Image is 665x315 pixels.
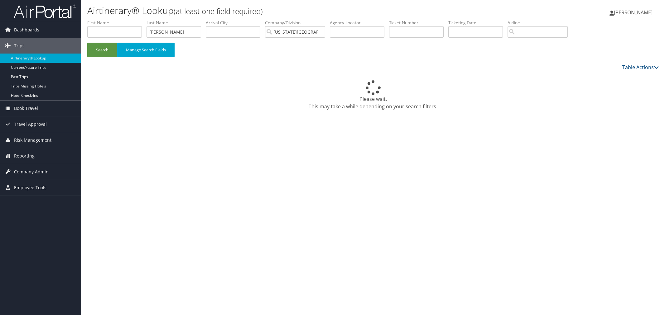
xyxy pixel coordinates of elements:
button: Manage Search Fields [117,43,175,57]
label: Last Name [147,20,206,26]
span: Risk Management [14,132,51,148]
label: Arrival City [206,20,265,26]
span: Reporting [14,148,35,164]
img: airportal-logo.png [14,4,76,19]
button: Search [87,43,117,57]
label: Airline [508,20,572,26]
span: [PERSON_NAME] [614,9,653,16]
span: Company Admin [14,164,49,180]
small: (at least one field required) [174,6,263,16]
div: Please wait. This may take a while depending on your search filters. [87,80,659,110]
span: Employee Tools [14,180,46,195]
label: Company/Division [265,20,330,26]
label: First Name [87,20,147,26]
span: Book Travel [14,101,38,116]
span: Travel Approval [14,116,47,132]
label: Ticket Number [389,20,448,26]
a: Table Actions [622,64,659,71]
span: Trips [14,38,25,54]
span: Dashboards [14,22,39,38]
label: Ticketing Date [448,20,508,26]
label: Agency Locator [330,20,389,26]
h1: Airtinerary® Lookup [87,4,468,17]
a: [PERSON_NAME] [610,3,659,22]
